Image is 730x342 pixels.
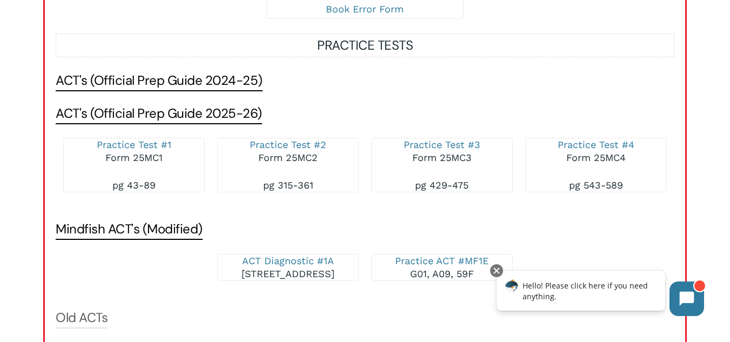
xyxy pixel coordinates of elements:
p: Form 25MC3 [383,138,501,179]
p: pg 315-361 [229,179,347,192]
p: Form 25MC2 [229,138,347,179]
a: Practice Test #3 [404,139,480,150]
iframe: Chatbot [485,262,715,327]
a: Practice Test #2 [250,139,326,150]
h5: PRACTICE TESTS [56,37,673,54]
p: Form 25MC4 [537,138,655,179]
a: Practice ACT #MF1E [395,255,488,266]
p: pg 543-589 [537,179,655,192]
a: Old ACTs [56,309,108,326]
p: pg 429-475 [383,179,501,192]
a: Book Error Form [326,3,404,15]
a: ACT's (Official Prep Guide 2025-26) [56,105,262,122]
a: ACT Diagnostic #1A [242,255,334,266]
p: Form 25MC1 [75,138,193,179]
p: [STREET_ADDRESS] [229,254,347,280]
p: pg 43-89 [75,179,193,192]
a: Practice Test #1 [97,139,171,150]
a: ACT's (Official Prep Guide 2024-25) [56,72,263,89]
a: Mindfish ACT's (Modified) [56,220,203,238]
p: G01, A09, 59F [383,254,501,280]
a: Practice Test #4 [558,139,634,150]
